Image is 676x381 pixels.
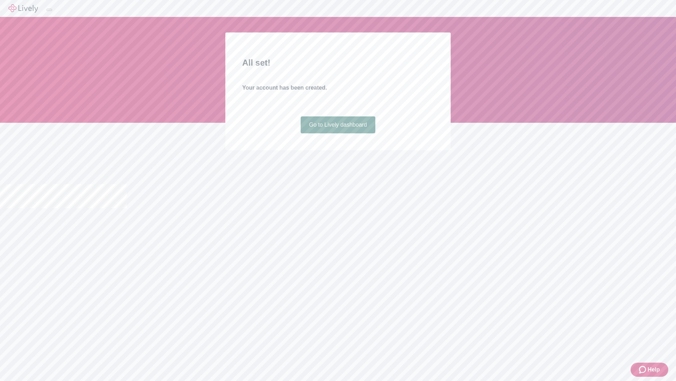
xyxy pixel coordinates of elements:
[242,56,434,69] h2: All set!
[647,365,660,374] span: Help
[639,365,647,374] svg: Zendesk support icon
[46,9,52,11] button: Log out
[631,363,668,377] button: Zendesk support iconHelp
[242,84,434,92] h4: Your account has been created.
[301,116,376,133] a: Go to Lively dashboard
[8,4,38,13] img: Lively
